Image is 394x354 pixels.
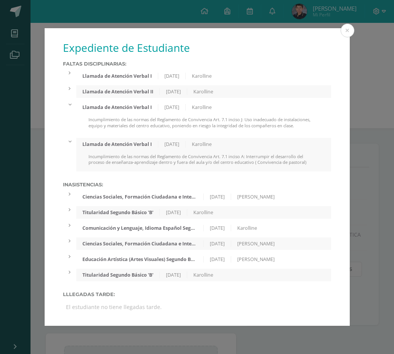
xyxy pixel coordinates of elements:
h1: Expediente de Estudiante [63,40,331,55]
div: Llamada de Atención Verbal I [76,104,158,111]
div: Ciencias Sociales, Formación Ciudadana e Interculturalidad Segundo Básico 'B' [76,194,204,200]
div: Karolline [186,141,218,147]
div: [PERSON_NAME] [231,240,281,247]
div: [DATE] [204,256,231,263]
div: [DATE] [158,73,186,79]
div: Karolline [186,104,218,111]
div: Karolline [187,272,219,278]
div: [DATE] [158,104,186,111]
div: Incumplimiento de las normas del Reglamento de Convivencia Art. 7.1 inciso J: Uso inadecuado de i... [76,117,331,135]
div: Llamada de Atención Verbal I [76,73,158,79]
div: [PERSON_NAME] [231,194,281,200]
div: Karolline [187,88,219,95]
div: [DATE] [158,141,186,147]
div: [DATE] [160,209,187,216]
div: Llamada de Atención Verbal II [76,88,160,95]
label: Inasistencias: [63,182,331,187]
div: Karolline [231,225,263,231]
div: Titularidad Segundo Básico 'B' [76,272,160,278]
div: Comunicación y Lenguaje, Idioma Español Segundo Básico 'B' [76,225,204,231]
div: [DATE] [204,240,231,247]
div: [DATE] [204,225,231,231]
label: Lllegadas tarde: [63,292,331,297]
label: Faltas Disciplinarias: [63,61,331,67]
div: Karolline [186,73,218,79]
div: Karolline [187,209,219,216]
div: Llamada de Atención Verbal I [76,141,158,147]
div: El estudiante no tiene llegadas tarde. [63,300,331,314]
div: Titularidad Segundo Básico 'B' [76,209,160,216]
div: [DATE] [160,88,187,95]
div: Incumplimiento de las normas del Reglamento de Convivencia Art. 7.1 inciso A: Interrumpir el desa... [76,154,331,172]
button: Close (Esc) [341,24,354,37]
div: [DATE] [204,194,231,200]
div: Educación Artística (Artes Visuales) Segundo Básico 'B' [76,256,204,263]
div: Ciencias Sociales, Formación Ciudadana e Interculturalidad Segundo Básico 'B' [76,240,204,247]
div: [DATE] [160,272,187,278]
div: [PERSON_NAME] [231,256,281,263]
